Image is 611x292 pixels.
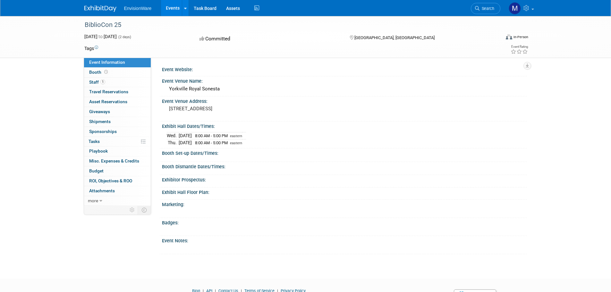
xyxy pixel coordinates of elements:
div: Event Venue Address: [162,96,527,104]
a: Tasks [84,137,151,146]
td: Tags [84,45,98,52]
div: BiblioCon 25 [82,19,491,31]
div: Event Venue Name: [162,76,527,84]
a: Asset Reservations [84,97,151,107]
div: Marketing: [162,200,527,208]
div: Badges: [162,218,527,226]
span: Booth not reserved yet [103,70,109,74]
a: Shipments [84,117,151,127]
img: ExhibitDay [84,5,116,12]
span: [GEOGRAPHIC_DATA], [GEOGRAPHIC_DATA] [354,35,435,40]
span: Sponsorships [89,129,117,134]
a: more [84,196,151,206]
div: Event Notes: [162,236,527,244]
div: Exhibitor Prospectus: [162,175,527,183]
a: Staff1 [84,78,151,87]
div: Booth Dismantle Dates/Times: [162,162,527,170]
div: In-Person [513,35,528,39]
span: 8:00 AM - 5:00 PM [195,140,228,145]
div: Event Rating [511,45,528,48]
span: Budget [89,168,104,173]
span: Travel Reservations [89,89,128,94]
span: to [98,34,104,39]
span: EnvisionWare [124,6,152,11]
td: Personalize Event Tab Strip [127,206,138,214]
td: Toggle Event Tabs [138,206,151,214]
span: Tasks [89,139,100,144]
td: Wed. [167,132,179,139]
pre: [STREET_ADDRESS] [169,106,307,112]
span: more [88,198,98,203]
a: Giveaways [84,107,151,117]
span: Event Information [89,60,125,65]
a: Event Information [84,58,151,67]
span: Booth [89,70,109,75]
span: Asset Reservations [89,99,127,104]
div: Event Website: [162,65,527,73]
span: eastern [230,134,242,138]
img: Michael Marciniak [509,2,521,14]
a: Search [471,3,500,14]
span: ROI, Objectives & ROO [89,178,132,183]
span: eastern [230,141,242,145]
span: Attachments [89,188,115,193]
a: ROI, Objectives & ROO [84,176,151,186]
span: Search [479,6,494,11]
div: Yorkville Royal Sonesta [167,84,522,94]
a: Travel Reservations [84,87,151,97]
a: Sponsorships [84,127,151,137]
div: Exhibit Hall Floor Plan: [162,188,527,196]
span: Misc. Expenses & Credits [89,158,139,163]
td: [DATE] [179,139,192,146]
span: (2 days) [118,35,131,39]
a: Attachments [84,186,151,196]
div: Committed [198,33,339,45]
span: Playbook [89,148,108,154]
img: Format-Inperson.png [506,34,512,39]
span: [DATE] [DATE] [84,34,117,39]
span: 1 [100,79,105,84]
a: Playbook [84,146,151,156]
span: Staff [89,79,105,85]
span: Shipments [89,119,111,124]
a: Misc. Expenses & Credits [84,156,151,166]
a: Budget [84,166,151,176]
div: Booth Set-up Dates/Times: [162,148,527,156]
td: Thu. [167,139,179,146]
a: Booth [84,68,151,77]
td: [DATE] [179,132,192,139]
span: Giveaways [89,109,110,114]
div: Event Format [462,33,529,43]
div: Exhibit Hall Dates/Times: [162,121,527,129]
span: 8:00 AM - 5:00 PM [195,133,228,138]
